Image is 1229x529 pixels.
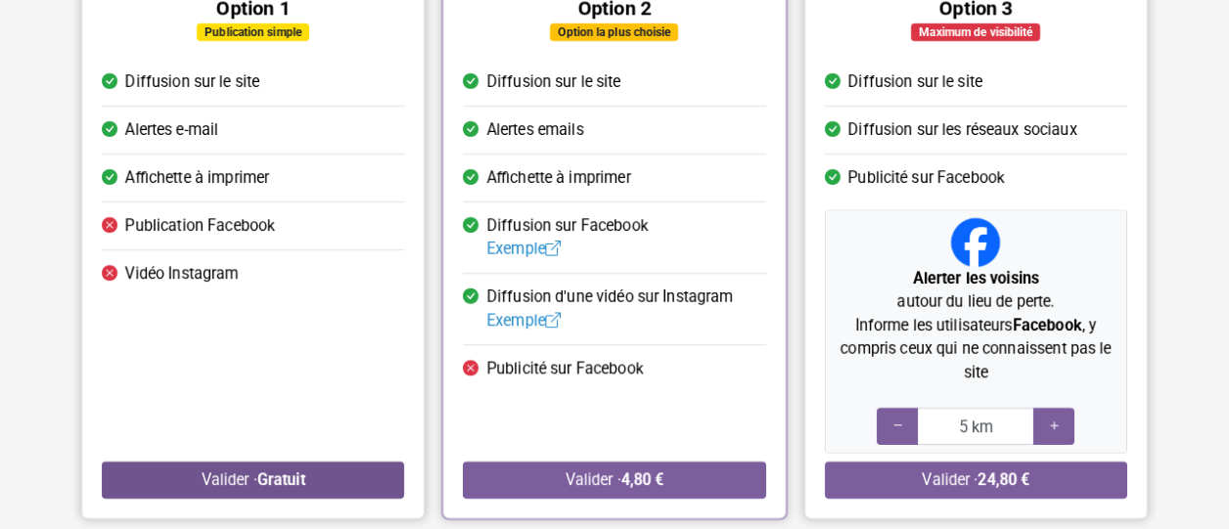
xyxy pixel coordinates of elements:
[825,462,1127,499] button: Valider ·24,80 €
[125,214,275,238] span: Publication Facebook
[486,240,561,258] a: Exemple
[463,462,765,499] button: Valider ·4,80 €
[913,269,1039,287] strong: Alerter les voisins
[1013,316,1082,334] strong: Facebook
[125,118,218,142] span: Alertes e-mail
[486,166,630,190] span: Affichette à imprimer
[848,70,982,94] span: Diffusion sur le site
[102,462,404,499] button: Valider ·Gratuit
[197,23,309,41] div: Publication simple
[486,214,648,261] span: Diffusion sur Facebook
[125,166,269,190] span: Affichette à imprimer
[125,262,239,286] span: Vidéo Instagram
[978,470,1029,489] strong: 24,80 €
[486,70,620,94] span: Diffusion sur le site
[125,70,259,94] span: Diffusion sur le site
[486,118,583,142] span: Alertes emails
[911,23,1040,41] div: Maximum de visibilité
[486,311,561,330] a: Exemple
[620,470,663,489] strong: 4,80 €
[550,23,678,41] div: Option la plus choisie
[257,470,305,489] strong: Gratuit
[848,118,1077,142] span: Diffusion sur les réseaux sociaux
[486,357,643,380] span: Publicité sur Facebook
[834,314,1118,384] p: Informe les utilisateurs , y compris ceux qui ne connaissent pas le site
[951,218,1000,267] img: Facebook
[486,286,733,332] span: Diffusion d'une vidéo sur Instagram
[848,166,1005,190] span: Publicité sur Facebook
[834,267,1118,314] p: autour du lieu de perte.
